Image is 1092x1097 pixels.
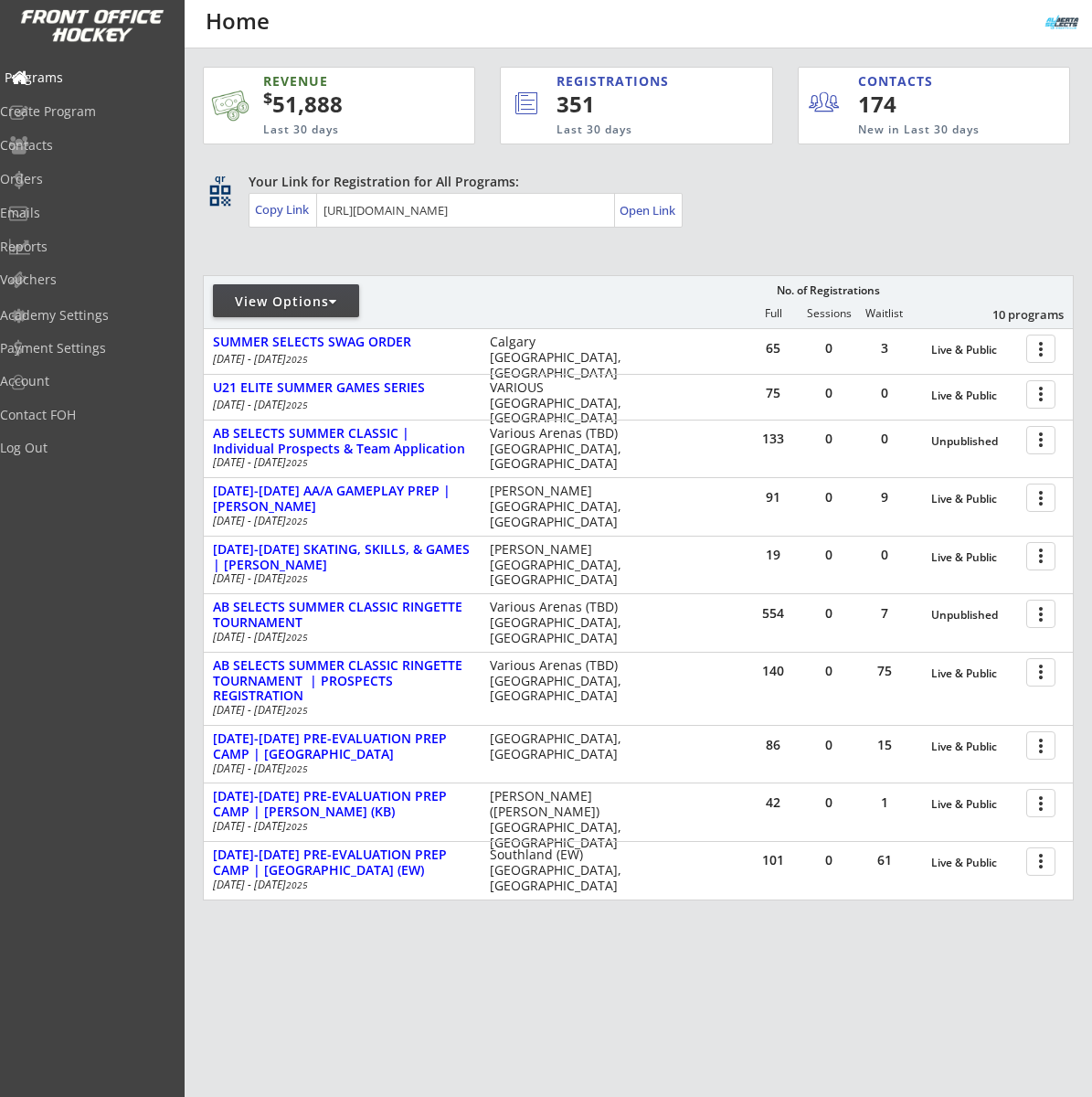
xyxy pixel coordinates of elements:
button: more_vert [1026,380,1055,409]
div: [DATE] - [DATE] [213,879,465,890]
button: more_vert [1026,600,1055,628]
div: Live & Public [931,667,1017,680]
div: 351 [557,89,710,120]
div: 0 [801,548,856,561]
div: 1 [857,796,912,809]
button: more_vert [1026,426,1055,454]
div: 554 [746,607,800,620]
div: Sessions [801,307,856,320]
div: AB SELECTS SUMMER CLASSIC | Individual Prospects & Team Application [213,426,471,457]
div: New in Last 30 days [858,122,984,138]
div: Your Link for Registration for All Programs: [249,173,1017,191]
div: 0 [801,854,856,867]
div: Programs [5,71,169,84]
em: 2025 [286,353,308,366]
div: 51,888 [263,89,417,120]
button: more_vert [1026,484,1055,512]
div: 0 [857,432,912,445]
div: [DATE] - [DATE] [213,457,465,468]
div: [DATE]-[DATE] PRE-EVALUATION PREP CAMP | [PERSON_NAME] (KB) [213,789,471,820]
div: 101 [746,854,800,867]
button: more_vert [1026,335,1055,363]
div: Live & Public [931,344,1017,357]
div: [DATE]-[DATE] AA/A GAMEPLAY PREP | [PERSON_NAME] [213,484,471,515]
em: 2025 [286,704,308,717]
div: Full [746,307,800,320]
div: 3 [857,342,912,355]
div: Live & Public [931,857,1017,869]
button: more_vert [1026,658,1055,687]
em: 2025 [286,515,308,527]
div: 65 [746,342,800,355]
div: Live & Public [931,493,1017,506]
div: 86 [746,739,800,751]
div: 15 [857,739,912,751]
div: REGISTRATIONS [557,72,696,91]
div: VARIOUS [GEOGRAPHIC_DATA], [GEOGRAPHIC_DATA] [490,380,632,426]
div: Calgary [GEOGRAPHIC_DATA], [GEOGRAPHIC_DATA] [490,335,632,380]
div: Various Arenas (TBD) [GEOGRAPHIC_DATA], [GEOGRAPHIC_DATA] [490,600,632,645]
sup: $ [263,87,272,109]
div: Open Link [620,203,677,218]
div: 19 [746,548,800,561]
div: 7 [857,607,912,620]
div: Various Arenas (TBD) [GEOGRAPHIC_DATA], [GEOGRAPHIC_DATA] [490,658,632,704]
div: AB SELECTS SUMMER CLASSIC RINGETTE TOURNAMENT [213,600,471,631]
div: qr [208,173,230,185]
div: 0 [801,796,856,809]
div: View Options [213,293,359,311]
div: Live & Public [931,551,1017,564]
div: [DATE] - [DATE] [213,354,465,365]
em: 2025 [286,820,308,833]
div: Live & Public [931,740,1017,753]
div: Copy Link [255,201,313,218]
em: 2025 [286,631,308,644]
div: 174 [858,89,970,120]
div: Unpublished [931,609,1017,622]
div: [DATE] - [DATE] [213,763,465,774]
button: qr_code [207,182,234,209]
div: Unpublished [931,435,1017,448]
div: 140 [746,665,800,677]
div: 75 [746,387,800,399]
div: U21 ELITE SUMMER GAMES SERIES [213,380,471,396]
em: 2025 [286,399,308,411]
div: AB SELECTS SUMMER CLASSIC RINGETTE TOURNAMENT | PROSPECTS REGISTRATION [213,658,471,704]
div: No. of Registrations [771,284,885,297]
em: 2025 [286,879,308,891]
div: [DATE] - [DATE] [213,632,465,643]
button: more_vert [1026,847,1055,876]
div: 61 [857,854,912,867]
div: 9 [857,491,912,504]
div: 42 [746,796,800,809]
div: Waitlist [856,307,911,320]
div: 0 [801,342,856,355]
div: Last 30 days [263,122,399,138]
div: [DATE] - [DATE] [213,399,465,410]
div: CONTACTS [858,72,941,91]
div: REVENUE [263,72,399,91]
em: 2025 [286,456,308,469]
div: [DATE] - [DATE] [213,705,465,716]
div: [DATE]-[DATE] SKATING, SKILLS, & GAMES | [PERSON_NAME] [213,542,471,573]
div: 0 [801,665,856,677]
em: 2025 [286,762,308,775]
div: SUMMER SELECTS SWAG ORDER [213,335,471,350]
div: [PERSON_NAME] ([PERSON_NAME]) [GEOGRAPHIC_DATA], [GEOGRAPHIC_DATA] [490,789,632,850]
div: [DATE]-[DATE] PRE-EVALUATION PREP CAMP | [GEOGRAPHIC_DATA] [213,731,471,762]
div: Southland (EW) [GEOGRAPHIC_DATA], [GEOGRAPHIC_DATA] [490,847,632,893]
div: 0 [857,548,912,561]
button: more_vert [1026,542,1055,570]
button: more_vert [1026,789,1055,817]
div: [DATE]-[DATE] PRE-EVALUATION PREP CAMP | [GEOGRAPHIC_DATA] (EW) [213,847,471,879]
div: [DATE] - [DATE] [213,821,465,832]
div: 133 [746,432,800,445]
div: 75 [857,665,912,677]
div: 0 [857,387,912,399]
div: 91 [746,491,800,504]
div: 0 [801,432,856,445]
div: [PERSON_NAME] [GEOGRAPHIC_DATA], [GEOGRAPHIC_DATA] [490,484,632,529]
div: 0 [801,739,856,751]
div: [DATE] - [DATE] [213,516,465,527]
div: [GEOGRAPHIC_DATA], [GEOGRAPHIC_DATA] [490,731,632,762]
